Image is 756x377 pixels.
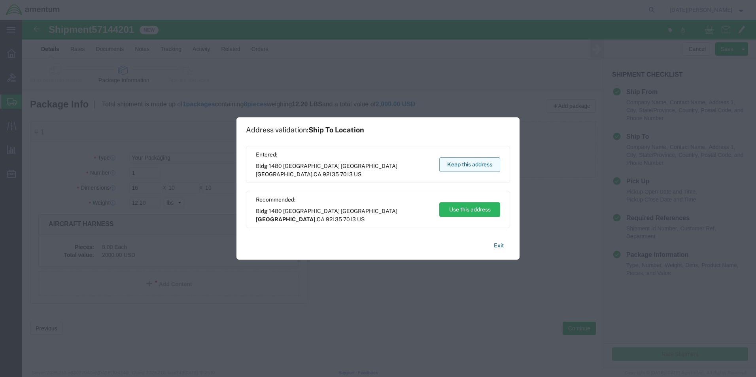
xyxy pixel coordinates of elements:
h1: Address validation: [246,126,364,134]
span: CA [314,171,321,177]
span: Recommended: [256,196,432,204]
span: CA [317,216,325,222]
span: [GEOGRAPHIC_DATA] [256,171,312,177]
button: Exit [488,239,510,253]
span: Bldg 1480 [GEOGRAPHIC_DATA] [GEOGRAPHIC_DATA] , [256,207,432,224]
span: Entered: [256,151,432,159]
span: 92135-7013 [323,171,353,177]
span: US [354,171,361,177]
span: [GEOGRAPHIC_DATA] [256,216,316,222]
span: US [357,216,365,222]
button: Keep this address [439,157,500,172]
span: 92135-7013 [326,216,356,222]
span: Bldg 1480 [GEOGRAPHIC_DATA] [GEOGRAPHIC_DATA] , [256,162,432,179]
span: Ship To Location [308,126,364,134]
button: Use this address [439,202,500,217]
